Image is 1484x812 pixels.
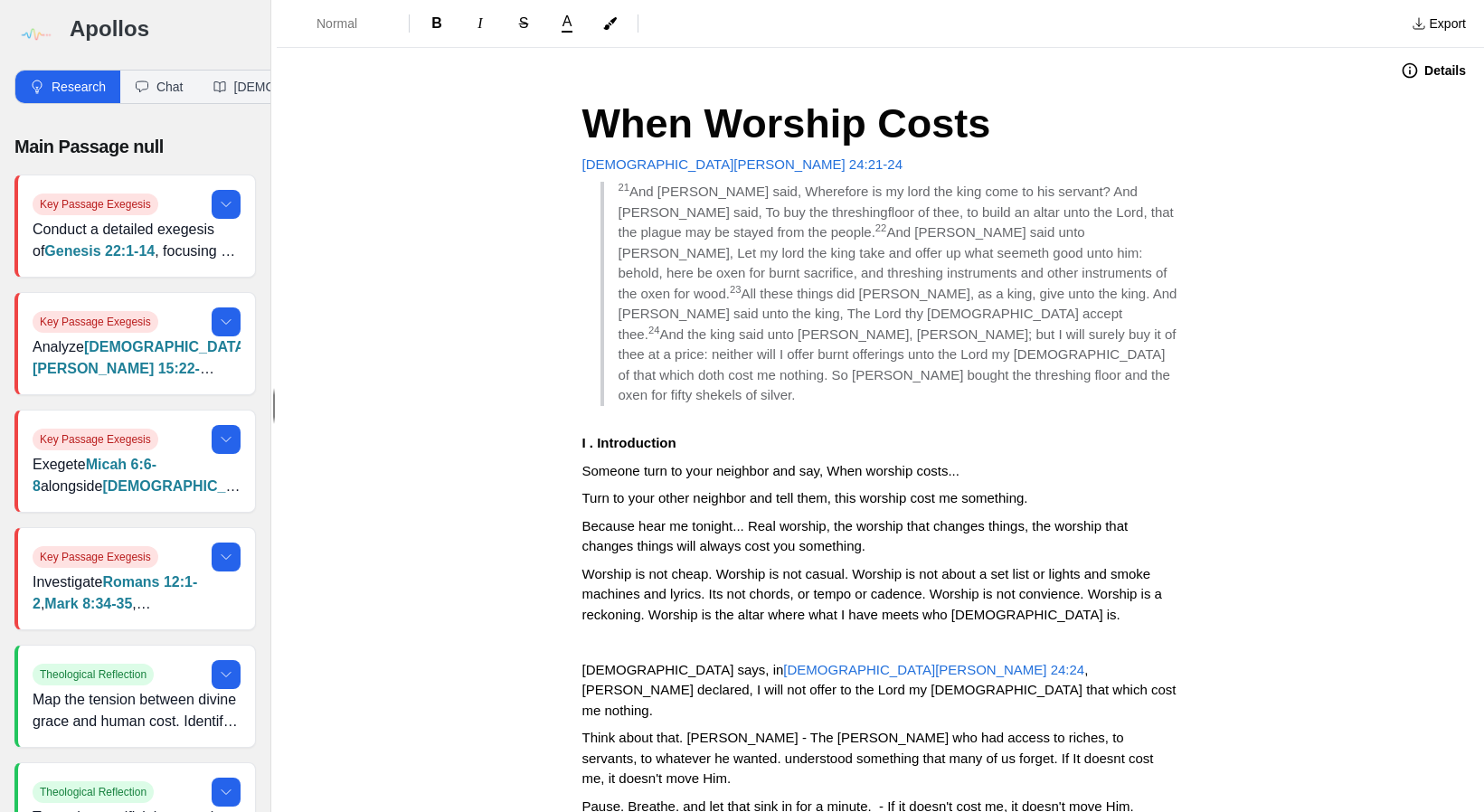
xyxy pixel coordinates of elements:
[14,14,55,55] img: logo
[33,311,158,333] span: Key Passage Exegesis
[582,518,1132,554] span: Because hear me tonight... Real worship, the worship that changes things, the worship that change...
[33,478,269,515] a: [DEMOGRAPHIC_DATA] 51:16-17
[619,182,630,193] span: 21
[33,689,241,732] p: Map the tension between divine grace and human cost. Identify key [DEMOGRAPHIC_DATA] questions: H...
[619,286,1181,342] span: All these things did [PERSON_NAME], as a king, give unto the king. And [PERSON_NAME] said unto th...
[504,9,544,38] button: Format Strikethrough
[33,339,250,398] a: [DEMOGRAPHIC_DATA][PERSON_NAME] 15:22-23
[477,15,482,31] span: I
[582,463,959,478] span: Someone turn to your neighbor and say, When worship costs...
[730,284,742,295] span: 23
[582,490,1028,505] span: Turn to your other neighbor and tell them, this worship cost me something.
[431,15,442,31] span: B
[1401,9,1477,38] button: Export
[33,664,154,685] span: Theological Reflection
[875,222,887,233] span: 22
[33,457,156,494] a: Micah 6:6-8
[15,71,120,103] button: Research
[1390,56,1477,85] button: Details
[582,730,1158,786] span: Think about that. [PERSON_NAME] - The [PERSON_NAME] who had access to riches, to servants, to wha...
[619,184,1177,240] span: And [PERSON_NAME] said, Wherefore is my lord the king come to his servant? And [PERSON_NAME] said...
[317,14,380,33] span: Normal
[14,133,256,160] p: Main Passage null
[198,71,391,103] button: [DEMOGRAPHIC_DATA]
[44,596,132,611] a: Mark 8:34-35
[582,566,1167,622] span: Worship is not cheap. Worship is not casual. Worship is not about a set list or lights and smoke ...
[619,326,1180,403] span: And the king said unto [PERSON_NAME], [PERSON_NAME]; but I will surely buy it of thee at a price:...
[33,574,197,611] a: Romans 12:1-2
[619,224,1171,301] span: And [PERSON_NAME] said unto [PERSON_NAME], Let my lord the king take and offer up what seemeth go...
[120,71,198,103] button: Chat
[519,15,529,31] span: S
[582,156,903,172] a: [DEMOGRAPHIC_DATA][PERSON_NAME] 24:21-24
[582,100,991,146] span: When Worship Costs
[547,11,587,36] button: A
[582,662,1180,718] span: , [PERSON_NAME] declared, I will not offer to the Lord my [DEMOGRAPHIC_DATA] that which cost me n...
[417,9,457,38] button: Format Bold
[284,7,402,40] button: Formatting Options
[582,662,784,677] span: [DEMOGRAPHIC_DATA] says, in
[44,243,155,259] a: Genesis 22:1-14
[70,14,256,43] h3: Apollos
[33,194,158,215] span: Key Passage Exegesis
[33,546,158,568] span: Key Passage Exegesis
[648,325,660,335] span: 24
[33,571,241,615] p: Investigate , , and in tandem. Explore the call to present ourselves as living sacrifices, take u...
[33,336,241,380] p: Analyze and . Contrast [PERSON_NAME] empty sacrifices with [PERSON_NAME]’s repentant heart. Highl...
[33,781,154,803] span: Theological Reflection
[460,9,500,38] button: Format Italics
[33,429,158,450] span: Key Passage Exegesis
[33,454,241,497] p: Exegete alongside . Examine what [DEMOGRAPHIC_DATA] requires (justice, mercy, humility) instead o...
[562,14,572,29] span: A
[582,435,676,450] strong: I . Introduction
[1394,722,1462,790] iframe: Drift Widget Chat Controller
[33,219,241,262] p: Conduct a detailed exegesis of , focusing on [PERSON_NAME] willingness to sacrifice [PERSON_NAME]...
[783,662,1084,677] a: [DEMOGRAPHIC_DATA][PERSON_NAME] 24:24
